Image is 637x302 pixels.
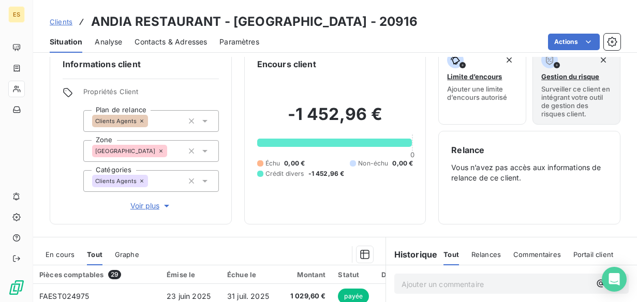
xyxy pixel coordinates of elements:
[265,159,280,168] span: Échu
[135,37,207,47] span: Contacts & Adresses
[265,169,304,178] span: Crédit divers
[438,45,526,125] button: Limite d’encoursAjouter une limite d’encours autorisé
[95,148,156,154] span: [GEOGRAPHIC_DATA]
[227,292,269,300] span: 31 juil. 2025
[130,201,172,211] span: Voir plus
[386,248,438,261] h6: Historique
[471,250,501,259] span: Relances
[219,37,259,47] span: Paramètres
[91,12,418,31] h3: ANDIA RESTAURANT - [GEOGRAPHIC_DATA] - 20916
[451,144,608,156] h6: Relance
[541,85,612,118] span: Surveiller ce client en intégrant votre outil de gestion des risques client.
[8,6,25,23] div: ES
[95,118,137,124] span: Clients Agents
[63,58,219,70] h6: Informations client
[39,270,154,279] div: Pièces comptables
[257,58,316,70] h6: Encours client
[167,292,211,300] span: 23 juin 2025
[115,250,139,259] span: Graphe
[50,17,72,27] a: Clients
[87,250,102,259] span: Tout
[167,146,175,156] input: Ajouter une valeur
[532,45,620,125] button: Gestion du risqueSurveiller ce client en intégrant votre outil de gestion des risques client.
[381,270,409,279] div: Délai
[308,169,345,178] span: -1 452,96 €
[227,270,275,279] div: Échue le
[83,200,219,212] button: Voir plus
[39,292,90,300] span: FAEST024975
[288,291,326,301] span: 1 029,60 €
[392,159,413,168] span: 0,00 €
[148,176,156,186] input: Ajouter une valeur
[167,270,215,279] div: Émise le
[451,144,608,212] div: Vous n’avez pas accès aux informations de relance de ce client.
[95,178,137,184] span: Clients Agents
[541,72,599,81] span: Gestion du risque
[573,250,613,259] span: Portail client
[513,250,561,259] span: Commentaires
[108,270,121,279] span: 29
[338,270,369,279] div: Statut
[8,279,25,296] img: Logo LeanPay
[95,37,122,47] span: Analyse
[284,159,305,168] span: 0,00 €
[257,104,413,135] h2: -1 452,96 €
[410,150,414,159] span: 0
[443,250,459,259] span: Tout
[288,270,326,279] div: Montant
[46,250,75,259] span: En cours
[602,267,627,292] div: Open Intercom Messenger
[148,116,156,126] input: Ajouter une valeur
[548,34,600,50] button: Actions
[83,87,219,102] span: Propriétés Client
[50,18,72,26] span: Clients
[50,37,82,47] span: Situation
[358,159,388,168] span: Non-échu
[447,72,502,81] span: Limite d’encours
[447,85,517,101] span: Ajouter une limite d’encours autorisé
